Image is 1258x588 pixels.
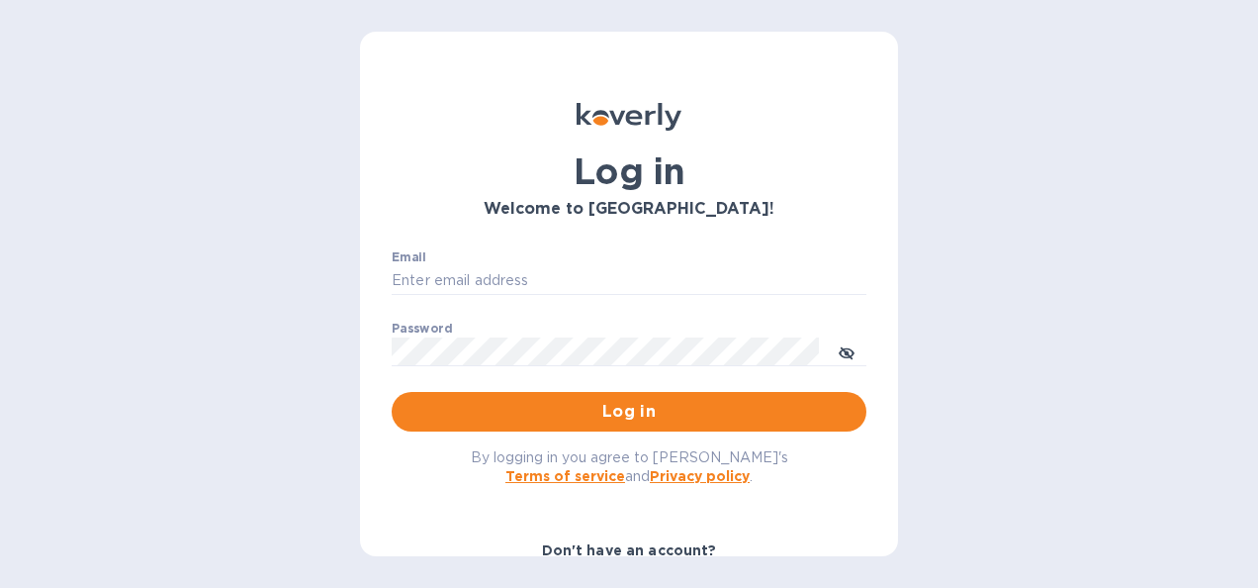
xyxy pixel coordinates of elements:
[392,251,426,263] label: Email
[505,468,625,484] a: Terms of service
[392,150,866,192] h1: Log in
[392,200,866,219] h3: Welcome to [GEOGRAPHIC_DATA]!
[542,542,717,558] b: Don't have an account?
[827,332,866,371] button: toggle password visibility
[392,266,866,296] input: Enter email address
[471,449,788,484] span: By logging in you agree to [PERSON_NAME]'s and .
[407,400,851,424] span: Log in
[577,103,681,131] img: Koverly
[392,392,866,432] button: Log in
[650,468,750,484] a: Privacy policy
[392,323,452,335] label: Password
